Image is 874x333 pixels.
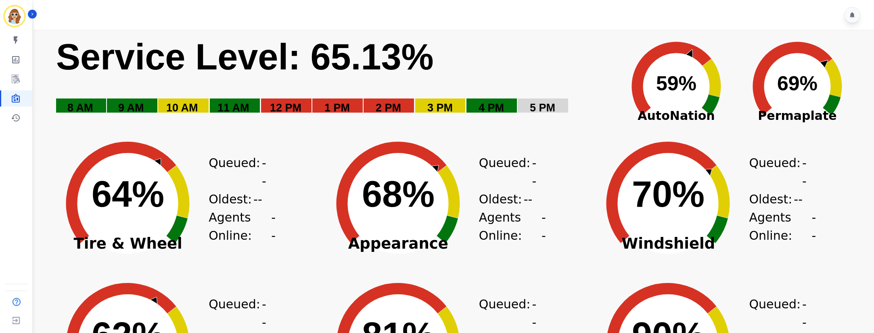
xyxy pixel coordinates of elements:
[588,240,749,248] span: Windshield
[632,174,705,214] text: 70%
[92,174,164,214] text: 64%
[262,154,269,190] span: --
[749,208,818,245] div: Agents Online:
[479,208,548,245] div: Agents Online:
[56,37,434,77] text: Service Level: 65.13%
[209,208,277,245] div: Agents Online:
[217,102,249,114] text: 11 AM
[794,190,803,208] span: --
[166,102,198,114] text: 10 AM
[749,154,809,190] div: Queued:
[427,102,453,114] text: 3 PM
[47,240,209,248] span: Tire & Wheel
[479,102,504,114] text: 4 PM
[376,102,401,114] text: 2 PM
[318,240,479,248] span: Appearance
[55,35,611,126] svg: Service Level: 0%
[118,102,144,114] text: 9 AM
[262,295,269,331] span: --
[530,102,555,114] text: 5 PM
[479,295,539,331] div: Queued:
[802,154,809,190] span: --
[479,154,539,190] div: Queued:
[532,295,539,331] span: --
[749,190,809,208] div: Oldest:
[802,295,809,331] span: --
[777,72,818,95] text: 69%
[532,154,539,190] span: --
[253,190,262,208] span: --
[362,174,435,214] text: 68%
[67,102,93,114] text: 8 AM
[749,295,809,331] div: Queued:
[271,208,277,245] span: --
[479,190,539,208] div: Oldest:
[656,72,696,95] text: 59%
[616,107,737,125] span: AutoNation
[5,6,24,26] img: Bordered avatar
[209,154,269,190] div: Queued:
[270,102,301,114] text: 12 PM
[209,190,269,208] div: Oldest:
[324,102,350,114] text: 1 PM
[542,208,548,245] span: --
[812,208,818,245] span: --
[524,190,533,208] span: --
[737,107,858,125] span: Permaplate
[209,295,269,331] div: Queued:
